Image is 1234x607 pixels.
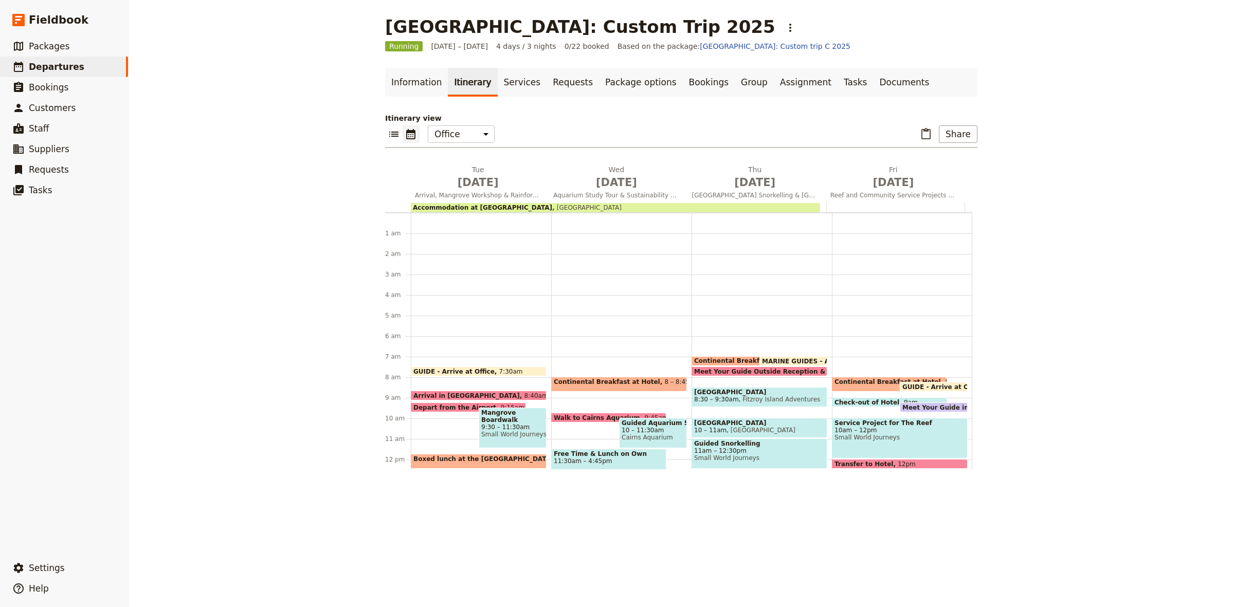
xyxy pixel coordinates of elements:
span: 4 days / 3 nights [496,41,556,51]
span: Cairns Aquarium [622,434,684,441]
button: Calendar view [403,125,420,143]
span: Arrival, Mangrove Workshop & Rainforest Cableway [411,191,545,199]
a: Bookings [683,68,735,97]
span: Small World Journeys [834,434,965,441]
div: Continental Breakfast at Hotel8 – 8:45am [551,377,687,392]
div: 11 am [385,435,411,443]
button: Thu [DATE][GEOGRAPHIC_DATA] Snorkelling & [GEOGRAPHIC_DATA] [688,164,826,203]
span: Tasks [29,185,52,195]
p: Itinerary view [385,113,977,123]
span: Depart from the Airport [413,404,501,411]
a: [GEOGRAPHIC_DATA]: Custom trip C 2025 [700,42,850,50]
span: Continental Breakfast at Hotel [834,378,946,385]
a: Requests [547,68,599,97]
span: Accommodation at [GEOGRAPHIC_DATA] [413,204,552,211]
button: Share [939,125,977,143]
span: GUIDE - Arrive at Office [902,383,988,390]
span: Reef and Community Service Projects & Departure [826,191,960,199]
h2: Wed [553,164,679,190]
div: [GEOGRAPHIC_DATA]10 – 11am[GEOGRAPHIC_DATA] [692,418,827,438]
span: 8 – 8:45am [946,378,980,390]
span: 7:30am [499,368,523,375]
span: Small World Journeys [694,454,825,462]
span: Departures [29,62,84,72]
span: Guided Aquarium Study Tour [622,419,684,427]
span: MARINE GUIDES - Arrive at Office [762,358,882,364]
a: Itinerary [448,68,497,97]
div: Arrival in [GEOGRAPHIC_DATA]8:40am [411,391,547,400]
a: Information [385,68,448,97]
span: 10am – 12pm [834,427,965,434]
span: Suppliers [29,144,69,154]
span: [DATE] – [DATE] [431,41,488,51]
span: Packages [29,41,69,51]
div: Continental Breakfast at Hotel8 – 8:45am [832,377,947,392]
h2: Tue [415,164,541,190]
span: 8:40am [524,392,548,399]
button: Paste itinerary item [917,125,935,143]
span: Bookings [29,82,68,93]
div: Boxed lunch at the [GEOGRAPHIC_DATA] [411,454,547,469]
span: [DATE] [692,175,818,190]
div: 2 am [385,250,411,258]
span: Meet Your Guide in Reception & Depart [902,404,1044,411]
span: [GEOGRAPHIC_DATA] Snorkelling & [GEOGRAPHIC_DATA] [688,191,822,199]
span: 11:30am – 4:45pm [554,457,664,465]
div: Accommodation at [GEOGRAPHIC_DATA][GEOGRAPHIC_DATA] [411,203,820,212]
span: Aquarium Study Tour & Sustainability Workshop [549,191,683,199]
span: Based on the package: [618,41,850,51]
span: 9am [904,399,918,406]
span: 10 – 11:30am [622,427,684,434]
span: [GEOGRAPHIC_DATA] [727,427,795,434]
button: Fri [DATE]Reef and Community Service Projects & Departure [826,164,965,203]
span: Fitzroy Island Adventures [739,396,821,403]
div: Depart from the Airport9:15am [411,402,526,412]
div: Free Time & Lunch on Own11:30am – 4:45pm [551,449,666,556]
a: Group [735,68,774,97]
button: Actions [782,19,799,36]
h2: Fri [830,164,956,190]
span: 9:30 – 11:30am [481,424,544,431]
a: Assignment [774,68,838,97]
div: Continental Breakfast at Hotel7 – 7:30am [692,356,807,366]
div: 5 am [385,311,411,320]
span: [DATE] [415,175,541,190]
h2: Thu [692,164,818,190]
div: [GEOGRAPHIC_DATA]8:30 – 9:30amFitzroy Island Adventures [692,387,827,407]
span: [GEOGRAPHIC_DATA] [694,419,825,427]
span: 11am – 12:30pm [694,447,825,454]
span: Small World Journeys [481,431,544,438]
span: Transfer to Hotel [834,461,898,467]
div: 1 am [385,229,411,237]
span: Settings [29,563,65,573]
span: Service Project for The Reef [834,419,965,427]
span: Meet Your Guide Outside Reception & Depart [694,368,856,375]
div: 4 am [385,291,411,299]
div: 12 pm [385,455,411,464]
span: [GEOGRAPHIC_DATA] [552,204,622,211]
div: Transfer to Hotel12pm [832,459,968,469]
div: 8 am [385,373,411,381]
a: Package options [599,68,682,97]
div: Walk to Cairns Aquarium9:45am [551,413,666,422]
div: Mangrove Boardwalk Workshop & Clean up9:30 – 11:30amSmall World Journeys [479,408,547,448]
span: Mangrove Boardwalk Workshop & Clean up [481,409,544,424]
span: 12pm [898,461,916,467]
div: 7 am [385,353,411,361]
div: 6 am [385,332,411,340]
div: GUIDE - Arrive at Office7:30am [411,366,547,376]
button: List view [385,125,403,143]
span: [DATE] [830,175,956,190]
span: 8:30 – 9:30am [694,396,739,403]
span: Guided Snorkelling [694,440,825,447]
button: Tue [DATE]Arrival, Mangrove Workshop & Rainforest Cableway [411,164,549,203]
span: GUIDE - Arrive at Office [413,368,499,375]
span: Staff [29,123,49,134]
span: Walk to Cairns Aquarium [554,414,644,421]
div: 10 am [385,414,411,422]
span: [GEOGRAPHIC_DATA] [694,389,825,396]
span: [DATE] [553,175,679,190]
span: Requests [29,164,69,175]
span: 10 – 11am [694,427,727,434]
div: Check-out of Hotel9am [832,397,947,407]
